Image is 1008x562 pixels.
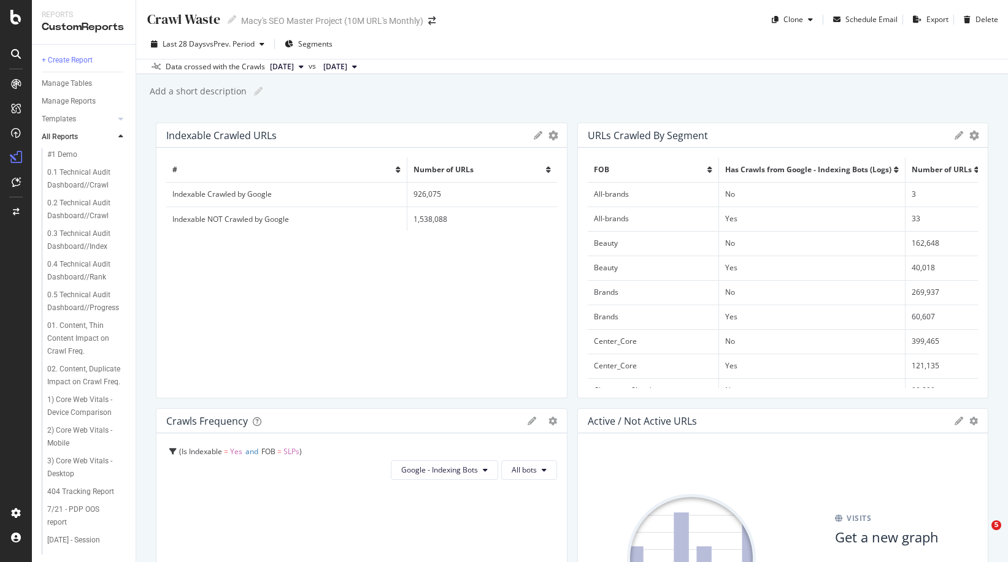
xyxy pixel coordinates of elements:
span: = [277,446,282,457]
span: Yes [230,446,242,457]
span: SLPs [283,446,299,457]
td: 40,018 [905,256,985,280]
a: 01. Content, Thin Content Impact on Crawl Freq. [47,319,127,358]
span: = [224,446,228,457]
div: 0.3 Technical Audit Dashboard//Index [47,227,120,253]
a: Manage Reports [42,95,127,108]
a: + Create Report [42,54,127,67]
div: gear [548,417,557,425]
i: Edit report name [254,87,263,96]
div: 404 Tracking Report [47,485,114,498]
a: #1 Demo [47,148,127,161]
td: Center_Core [588,329,719,354]
a: 1) Core Web Vitals - Device Comparison [47,393,127,419]
a: Templates [42,113,115,126]
div: 0.1 Technical Audit Dashboard//Crawl [47,166,120,192]
div: All Reports [42,131,78,143]
td: Brands [588,280,719,305]
a: 0.5 Technical Audit Dashboard//Progress [47,289,127,314]
td: No [718,378,905,403]
td: No [718,280,905,305]
td: 399,465 [905,329,985,354]
div: Crawl Waste [146,10,220,29]
a: 0.2 Technical Audit Dashboard//Crawl [47,197,127,222]
button: All bots [501,460,557,480]
td: 60,607 [905,305,985,329]
div: Delete [975,14,998,25]
span: and [245,446,258,457]
span: Google - Indexing Bots [401,465,478,475]
div: 0.2 Technical Audit Dashboard//Crawl [47,197,120,222]
a: 2) Core Web Vitals - Mobile [47,424,127,450]
div: 1) Core Web Vitals - Device Comparison [47,393,120,419]
div: Active / Not Active URLs [588,415,697,427]
div: VISITS [835,512,939,525]
div: Manage Tables [42,77,92,90]
i: Edit report name [228,15,236,24]
a: 7/21 - PDP OOS report [47,503,127,529]
td: Yes [718,207,905,231]
div: gear [969,131,979,140]
div: 02. Content, Duplicate Impact on Crawl Freq. [47,363,121,389]
td: Indexable Crawled by Google [166,182,407,207]
div: Data crossed with the Crawls [166,61,265,72]
td: 99,800 [905,378,985,403]
div: #1 Demo [47,148,77,161]
div: Manage Reports [42,95,96,108]
div: Reports [42,10,126,20]
button: Google - Indexing Bots [391,460,498,480]
a: 0.4 Technical Audit Dashboard//Rank [47,258,127,284]
div: 0.5 Technical Audit Dashboard//Progress [47,289,120,314]
div: + Create Report [42,54,93,67]
div: Macy's SEO Master Project (10M URL's Monthly) [241,15,423,27]
td: Brands [588,305,719,329]
span: All bots [512,465,537,475]
button: Delete [959,10,998,29]
a: 3) Core Web Vitals - Desktop [47,455,127,480]
td: 121,135 [905,354,985,378]
span: Last 28 Days [163,39,206,49]
div: Indexable Crawled URLsgear#Number of URLsIndexable Crawled by Google926,075Indexable NOT Crawled ... [156,123,567,398]
button: Segments [280,34,337,54]
td: Yes [718,354,905,378]
a: 0.1 Technical Audit Dashboard//Crawl [47,166,127,192]
button: Clone [767,10,818,29]
div: URLs Crawled by SegmentgearFOBHas Crawls from Google - Indexing Bots (Logs)Number of URLsAll-bran... [577,123,989,398]
div: gear [969,417,978,425]
span: 5 [991,520,1001,530]
td: All-brands [588,182,719,207]
span: FOB [261,446,275,457]
span: vs [309,61,318,72]
div: Indexable Crawled URLs [166,129,277,142]
span: Has Crawls from Google - Indexing Bots (Logs) [725,164,891,175]
button: Schedule Email [828,10,898,29]
td: Yes [718,305,905,329]
span: Segments [298,39,333,49]
td: No [718,182,905,207]
td: Yes [718,256,905,280]
a: 02. Content, Duplicate Impact on Crawl Freq. [47,363,127,389]
div: 8/5/21 - Session [47,534,100,547]
div: 0.4 Technical Audit Dashboard//Rank [47,258,120,284]
div: URLs Crawled by Segment [588,129,708,142]
td: 3 [905,182,985,207]
td: No [718,329,905,354]
span: # [172,164,177,175]
span: 2025 Jun. 26th [323,61,347,72]
span: Is Indexable [182,446,222,457]
td: Character_Shop* [588,378,719,403]
div: 3) Core Web Vitals - Desktop [47,455,118,480]
span: Number of URLs [912,164,972,175]
td: 269,937 [905,280,985,305]
td: Indexable NOT Crawled by Google [166,207,407,231]
td: Beauty [588,231,719,256]
td: 1,538,088 [407,207,557,231]
div: Schedule Email [845,14,898,25]
td: 33 [905,207,985,231]
div: Get a new graph [835,528,939,547]
div: CustomReports [42,20,126,34]
td: All-brands [588,207,719,231]
div: Crawls Frequency [166,415,248,427]
div: arrow-right-arrow-left [428,17,436,25]
td: 162,648 [905,231,985,256]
